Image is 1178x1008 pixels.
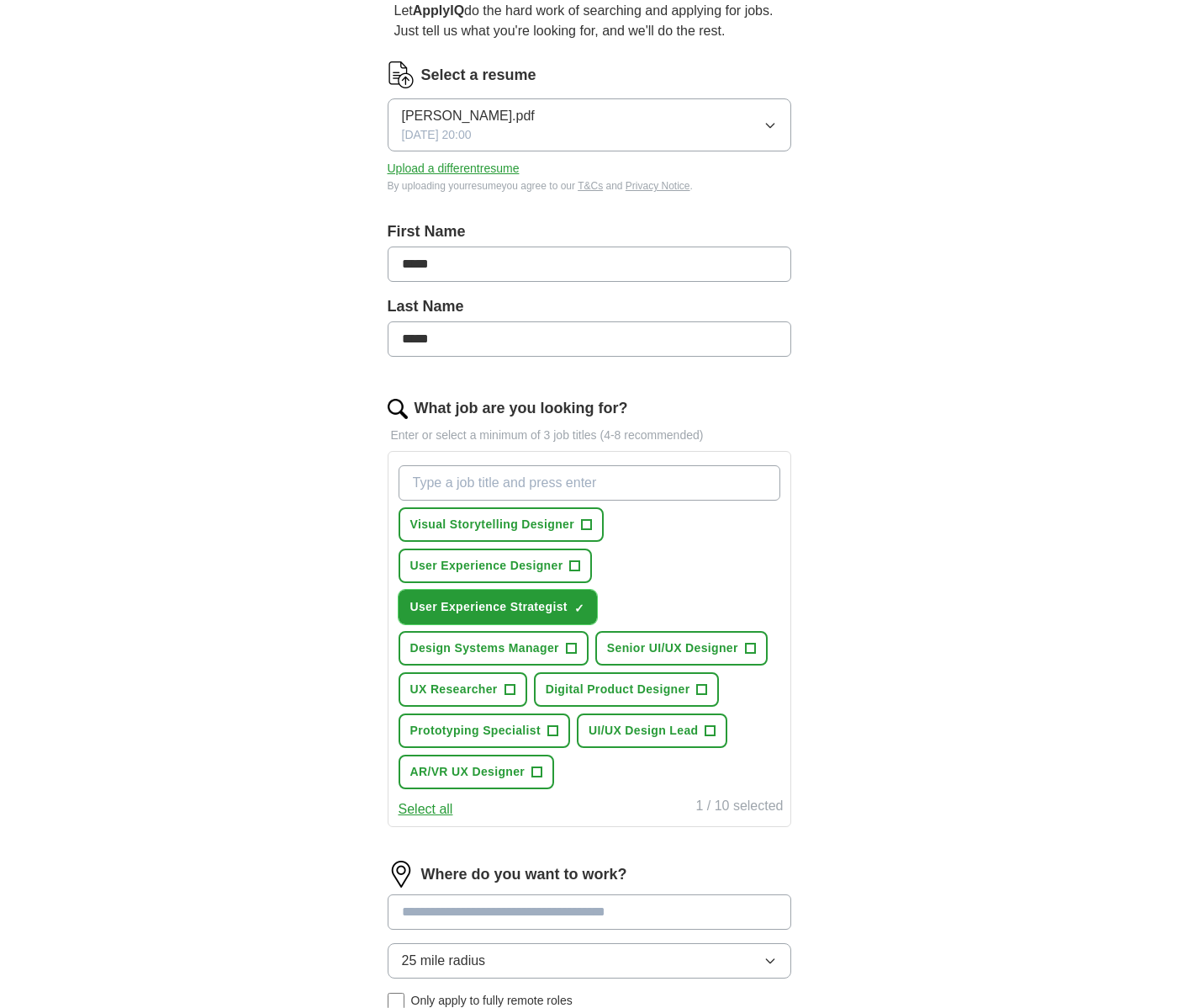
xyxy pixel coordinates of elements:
[415,397,628,420] label: What job are you looking for?
[399,507,604,542] button: Visual Storytelling Designer
[399,465,780,501] input: Type a job title and press enter
[388,295,791,318] label: Last Name
[388,61,415,88] img: CV Icon
[399,714,571,748] button: Prototyping Specialist
[410,763,526,781] span: AR/VR UX Designer
[589,722,698,740] span: UI/UX Design Lead
[388,98,791,151] button: [PERSON_NAME].pdf[DATE] 20:00
[578,180,603,192] a: T&Cs
[399,755,555,789] button: AR/VR UX Designer
[534,672,720,707] button: Digital Product Designer
[410,681,498,698] span: UX Researcher
[402,951,486,971] span: 25 mile radius
[410,639,559,657] span: Design Systems Manager
[388,178,791,194] div: By uploading your resume you agree to our and .
[421,64,536,87] label: Select a resume
[388,861,415,888] img: location.png
[410,516,574,533] span: Visual Storytelling Designer
[399,590,597,624] button: User Experience Strategist✓
[695,796,783,820] div: 1 / 10 selected
[410,598,568,616] span: User Experience Strategist
[388,427,791,444] p: Enter or select a minimum of 3 job titles (4-8 recommended)
[388,220,791,243] label: First Name
[402,126,472,144] span: [DATE] 20:00
[607,639,738,657] span: Senior UI/UX Designer
[410,557,563,575] span: User Experience Designer
[410,722,541,740] span: Prototyping Specialist
[399,799,453,820] button: Select all
[626,180,690,192] a: Privacy Notice
[388,160,520,178] button: Upload a differentresume
[574,602,584,615] span: ✓
[546,681,690,698] span: Digital Product Designer
[413,3,464,18] strong: ApplyIQ
[388,399,408,419] img: search.png
[577,714,727,748] button: UI/UX Design Lead
[388,943,791,979] button: 25 mile radius
[399,672,527,707] button: UX Researcher
[595,631,768,666] button: Senior UI/UX Designer
[399,549,593,583] button: User Experience Designer
[421,863,627,886] label: Where do you want to work?
[402,106,535,126] span: [PERSON_NAME].pdf
[399,631,589,666] button: Design Systems Manager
